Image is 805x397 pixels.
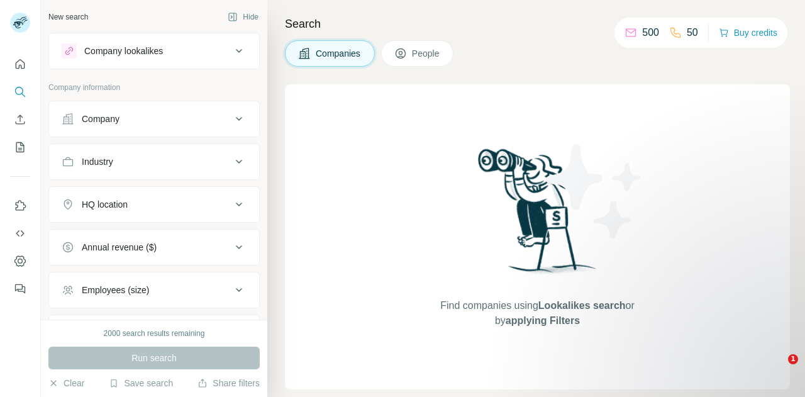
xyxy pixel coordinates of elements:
span: applying Filters [506,315,580,326]
button: Use Surfe API [10,222,30,245]
button: My lists [10,136,30,159]
p: 500 [642,25,659,40]
h4: Search [285,15,790,33]
div: New search [48,11,88,23]
div: Industry [82,155,113,168]
span: People [412,47,441,60]
button: Enrich CSV [10,108,30,131]
span: 1 [788,354,798,364]
span: Companies [316,47,362,60]
button: Company [49,104,259,134]
button: Employees (size) [49,275,259,305]
div: HQ location [82,198,128,211]
button: Share filters [197,377,260,389]
button: Buy credits [719,24,777,42]
span: Find companies using or by [436,298,638,328]
button: HQ location [49,189,259,220]
span: Lookalikes search [538,300,626,311]
div: Employees (size) [82,284,149,296]
button: Hide [219,8,267,26]
div: Annual revenue ($) [82,241,157,254]
button: Annual revenue ($) [49,232,259,262]
p: Company information [48,82,260,93]
button: Save search [109,377,173,389]
div: 2000 search results remaining [104,328,205,339]
img: Surfe Illustration - Stars [538,135,651,248]
div: Company lookalikes [84,45,163,57]
button: Dashboard [10,250,30,272]
button: Quick start [10,53,30,75]
button: Industry [49,147,259,177]
iframe: Intercom live chat [762,354,792,384]
button: Company lookalikes [49,36,259,66]
button: Use Surfe on LinkedIn [10,194,30,217]
div: Company [82,113,119,125]
button: Clear [48,377,84,389]
button: Technologies [49,318,259,348]
img: Surfe Illustration - Woman searching with binoculars [472,145,603,286]
button: Search [10,81,30,103]
p: 50 [687,25,698,40]
button: Feedback [10,277,30,300]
